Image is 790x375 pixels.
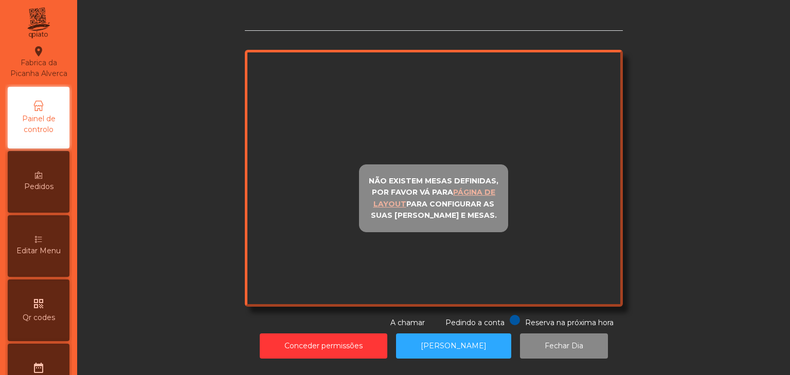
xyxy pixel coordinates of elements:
i: date_range [32,362,45,374]
span: Qr codes [23,312,55,323]
img: qpiato [26,5,51,41]
button: Conceder permissões [260,333,387,359]
i: qr_code [32,297,45,310]
div: Fabrica da Picanha Alverca [8,45,69,79]
u: página de layout [373,188,496,209]
span: Reserva na próxima hora [525,318,614,327]
span: Pedindo a conta [445,318,505,327]
p: Não existem mesas definidas, por favor vá para para configurar as suas [PERSON_NAME] e mesas. [364,175,504,221]
span: Painel de controlo [10,114,67,135]
button: Fechar Dia [520,333,608,359]
i: location_on [32,45,45,58]
button: [PERSON_NAME] [396,333,511,359]
span: Pedidos [24,181,53,192]
span: Editar Menu [16,246,61,256]
span: A chamar [390,318,425,327]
